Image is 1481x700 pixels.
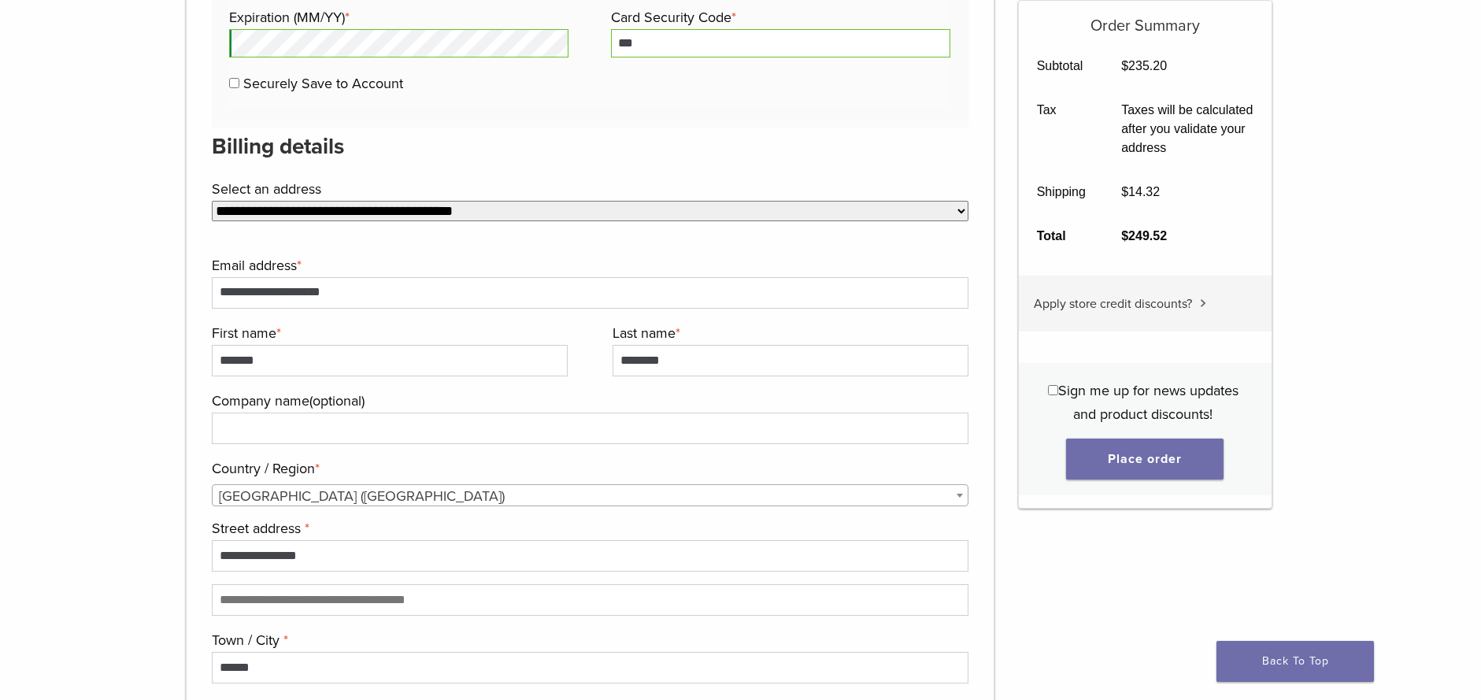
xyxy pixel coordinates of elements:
td: Taxes will be calculated after you validate your address [1104,88,1272,170]
bdi: 235.20 [1121,59,1167,72]
label: Last name [613,321,965,345]
span: Country / Region [212,484,969,506]
a: Back To Top [1216,641,1374,682]
label: Country / Region [212,457,965,480]
label: Card Security Code [611,6,946,29]
label: Select an address [212,177,965,201]
label: Email address [212,254,965,277]
span: $ [1121,229,1128,243]
button: Place order [1066,439,1224,480]
th: Shipping [1019,170,1104,214]
th: Subtotal [1019,44,1104,88]
label: First name [212,321,564,345]
span: United States (US) [213,485,968,507]
h3: Billing details [212,128,969,165]
span: Apply store credit discounts? [1034,296,1192,312]
bdi: 14.32 [1121,185,1160,198]
label: Securely Save to Account [243,75,403,92]
label: Street address [212,517,965,540]
span: $ [1121,185,1128,198]
label: Company name [212,389,965,413]
input: Sign me up for news updates and product discounts! [1048,385,1058,395]
h5: Order Summary [1019,1,1272,35]
th: Total [1019,214,1104,258]
label: Town / City [212,628,965,652]
label: Expiration (MM/YY) [229,6,565,29]
span: (optional) [309,392,365,409]
bdi: 249.52 [1121,229,1167,243]
span: Sign me up for news updates and product discounts! [1058,382,1238,423]
img: caret.svg [1200,299,1206,307]
span: $ [1121,59,1128,72]
th: Tax [1019,88,1104,170]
